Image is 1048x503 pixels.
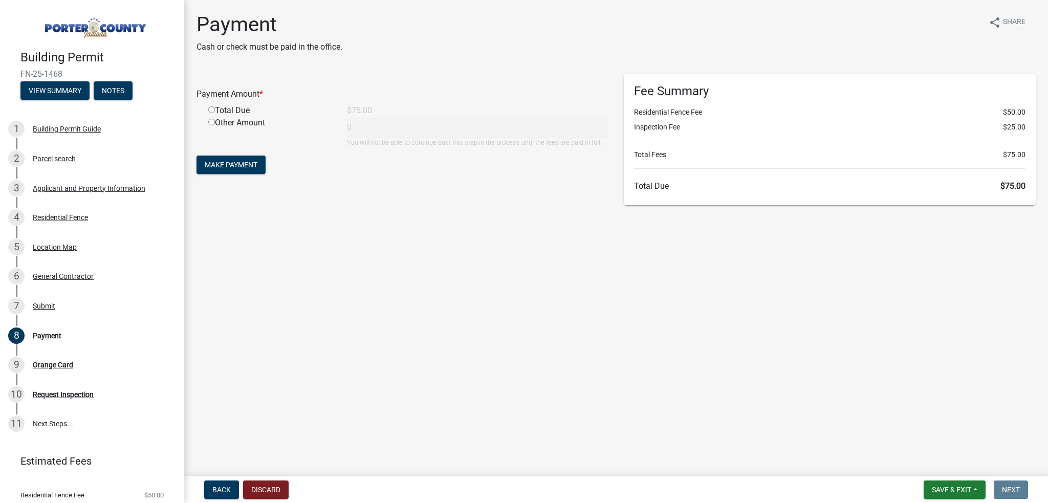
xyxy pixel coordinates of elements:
div: 7 [8,298,25,314]
li: Residential Fence Fee [634,107,1025,118]
button: Save & Exit [924,480,986,499]
span: $50.00 [144,492,164,498]
div: 6 [8,268,25,285]
span: FN-25-1468 [20,69,164,79]
button: shareShare [980,12,1034,32]
div: 2 [8,150,25,167]
div: Building Permit Guide [33,125,101,133]
div: Payment Amount [189,88,616,100]
div: 3 [8,180,25,196]
span: Save & Exit [932,486,971,494]
div: 11 [8,415,25,432]
div: Applicant and Property Information [33,185,145,192]
div: Residential Fence [33,214,88,221]
button: Discard [243,480,289,499]
div: 4 [8,209,25,226]
h6: Total Due [634,181,1025,191]
div: 8 [8,327,25,344]
span: Make Payment [205,161,257,169]
div: General Contractor [33,273,94,280]
button: Notes [94,81,133,100]
a: Estimated Fees [8,451,168,471]
h4: Building Permit [20,50,176,65]
h6: Fee Summary [634,84,1025,99]
i: share [989,16,1001,29]
span: Share [1003,16,1025,29]
h1: Payment [196,12,342,37]
img: Porter County, Indiana [20,11,168,39]
span: $75.00 [1000,181,1025,191]
div: 5 [8,239,25,255]
div: Submit [33,302,55,310]
span: Back [212,486,231,494]
div: 9 [8,357,25,373]
span: Residential Fence Fee [20,492,84,498]
span: Next [1002,486,1020,494]
button: Next [994,480,1028,499]
div: 1 [8,121,25,137]
li: Inspection Fee [634,122,1025,133]
div: 10 [8,386,25,403]
button: Make Payment [196,156,266,174]
div: Payment [33,332,61,339]
div: Parcel search [33,155,76,162]
wm-modal-confirm: Notes [94,87,133,95]
div: Total Due [201,104,339,117]
div: Other Amount [201,117,339,147]
span: $75.00 [1003,149,1025,160]
div: Orange Card [33,361,73,368]
span: $50.00 [1003,107,1025,118]
wm-modal-confirm: Summary [20,87,90,95]
div: Location Map [33,244,77,251]
div: Request Inspection [33,391,94,398]
span: $25.00 [1003,122,1025,133]
button: Back [204,480,239,499]
p: Cash or check must be paid in the office. [196,41,342,53]
li: Total Fees [634,149,1025,160]
button: View Summary [20,81,90,100]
